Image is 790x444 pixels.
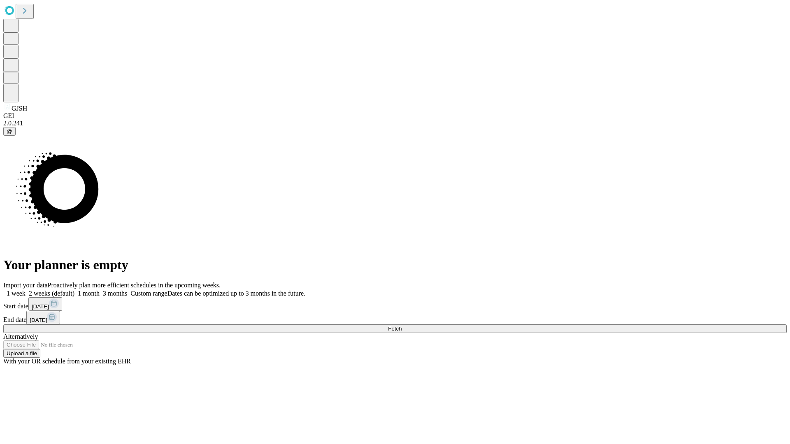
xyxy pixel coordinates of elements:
span: 3 months [103,290,127,297]
h1: Your planner is empty [3,257,787,273]
button: Fetch [3,324,787,333]
span: Proactively plan more efficient schedules in the upcoming weeks. [48,282,221,289]
span: 1 month [78,290,100,297]
button: [DATE] [26,311,60,324]
span: Custom range [130,290,167,297]
button: Upload a file [3,349,40,358]
span: 2 weeks (default) [29,290,74,297]
span: Dates can be optimized up to 3 months in the future. [167,290,305,297]
button: [DATE] [28,297,62,311]
span: Import your data [3,282,48,289]
span: 1 week [7,290,26,297]
div: Start date [3,297,787,311]
div: 2.0.241 [3,120,787,127]
span: [DATE] [30,317,47,323]
div: End date [3,311,787,324]
button: @ [3,127,16,136]
span: With your OR schedule from your existing EHR [3,358,131,365]
span: Fetch [388,326,402,332]
span: [DATE] [32,303,49,310]
span: Alternatively [3,333,38,340]
span: @ [7,128,12,134]
div: GEI [3,112,787,120]
span: GJSH [12,105,27,112]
